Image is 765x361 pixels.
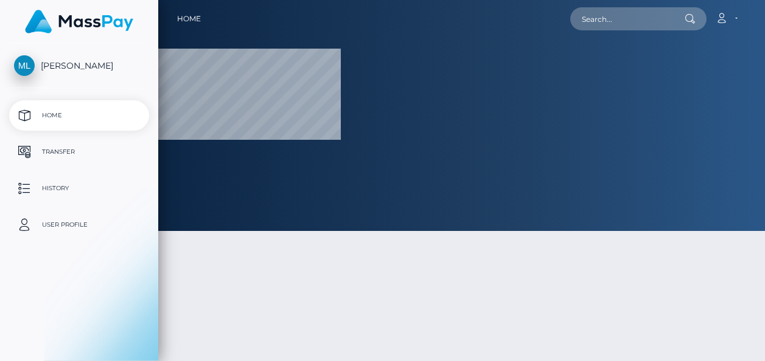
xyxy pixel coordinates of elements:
[9,173,149,204] a: History
[14,143,144,161] p: Transfer
[570,7,685,30] input: Search...
[9,60,149,71] span: [PERSON_NAME]
[9,210,149,240] a: User Profile
[9,100,149,131] a: Home
[14,106,144,125] p: Home
[9,137,149,167] a: Transfer
[25,10,133,33] img: MassPay
[177,6,201,32] a: Home
[14,179,144,198] p: History
[14,216,144,234] p: User Profile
